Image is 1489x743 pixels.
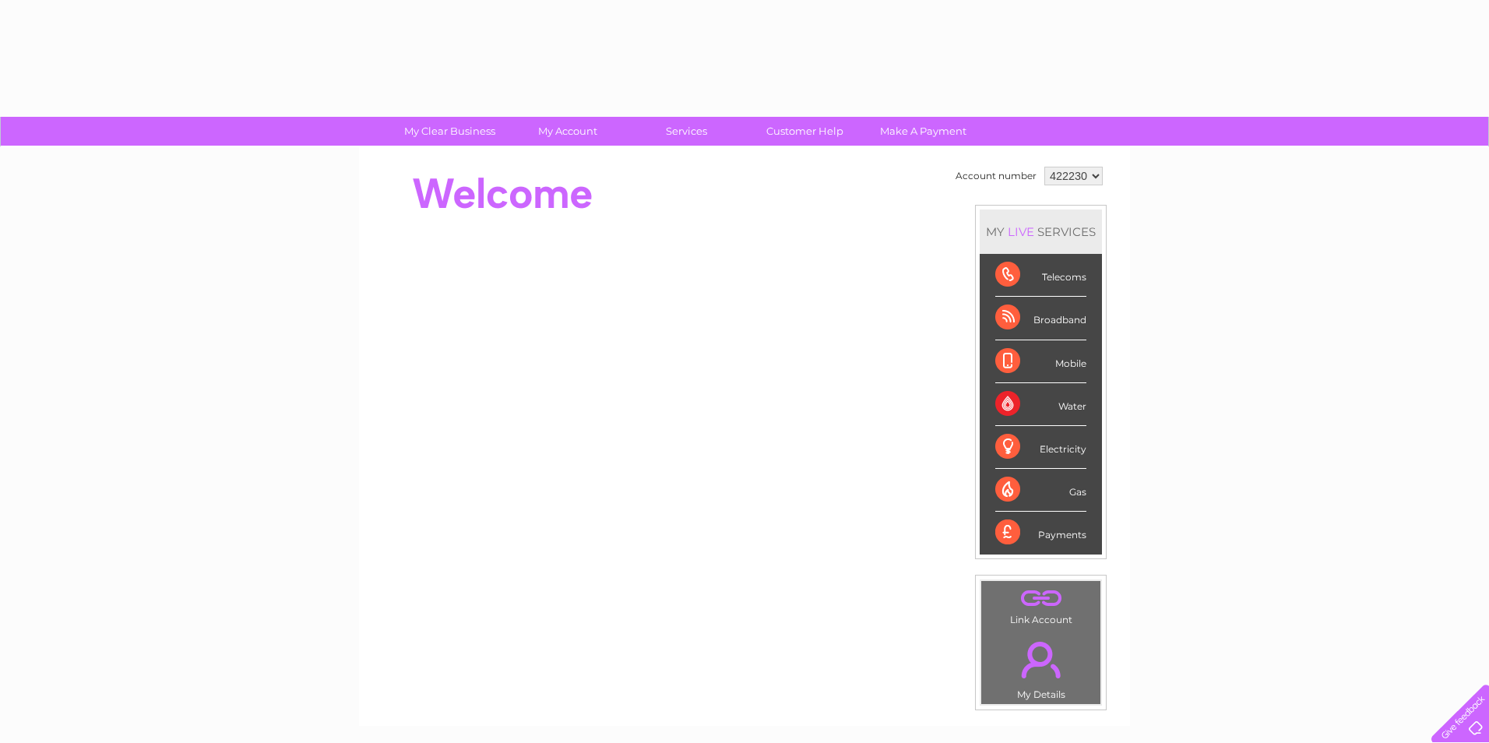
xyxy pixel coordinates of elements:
div: Electricity [995,426,1086,469]
a: My Clear Business [385,117,514,146]
div: Broadband [995,297,1086,340]
td: Account number [952,163,1040,189]
div: Gas [995,469,1086,512]
div: Payments [995,512,1086,554]
div: Mobile [995,340,1086,383]
a: My Account [504,117,632,146]
div: MY SERVICES [980,210,1102,254]
div: LIVE [1005,224,1037,239]
a: Services [622,117,751,146]
td: My Details [980,629,1101,705]
a: . [985,632,1097,687]
div: Water [995,383,1086,426]
a: . [985,585,1097,612]
a: Make A Payment [859,117,987,146]
div: Telecoms [995,254,1086,297]
a: Customer Help [741,117,869,146]
td: Link Account [980,580,1101,629]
